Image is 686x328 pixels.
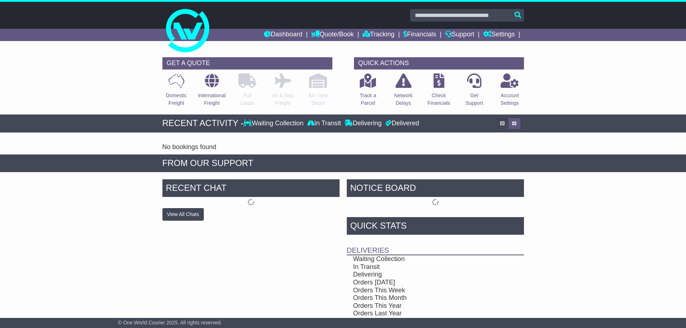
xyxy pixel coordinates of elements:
[359,73,377,111] a: Track aParcel
[394,92,412,107] p: Network Delays
[162,158,524,169] div: FROM OUR SUPPORT
[347,217,524,237] div: Quick Stats
[162,179,340,199] div: RECENT CHAT
[165,73,187,111] a: DomesticFreight
[465,73,483,111] a: GetSupport
[238,92,256,107] p: Full Loads
[500,73,519,111] a: AccountSettings
[305,120,343,127] div: In Transit
[354,57,524,69] div: QUICK ACTIONS
[264,29,302,41] a: Dashboard
[483,29,515,41] a: Settings
[311,29,354,41] a: Quote/Book
[198,92,226,107] p: International Freight
[465,92,483,107] p: Get Support
[272,92,293,107] p: Air & Sea Freight
[309,92,328,107] p: Air / Sea Depot
[347,302,498,310] td: Orders This Year
[347,310,498,318] td: Orders Last Year
[394,73,413,111] a: NetworkDelays
[347,271,498,279] td: Delivering
[347,294,498,302] td: Orders This Month
[445,29,474,41] a: Support
[162,143,524,151] div: No bookings found
[427,92,450,107] p: Check Financials
[360,92,376,107] p: Track a Parcel
[384,120,419,127] div: Delivered
[403,29,436,41] a: Financials
[347,237,524,255] td: Deliveries
[427,73,450,111] a: CheckFinancials
[343,120,384,127] div: Delivering
[347,263,498,271] td: In Transit
[347,255,498,263] td: Waiting Collection
[347,287,498,295] td: Orders This Week
[243,120,305,127] div: Waiting Collection
[501,92,519,107] p: Account Settings
[363,29,394,41] a: Tracking
[166,92,187,107] p: Domestic Freight
[347,179,524,199] div: NOTICE BOARD
[198,73,226,111] a: InternationalFreight
[162,208,204,221] button: View All Chats
[347,279,498,287] td: Orders [DATE]
[162,118,244,129] div: RECENT ACTIVITY -
[118,320,222,325] span: © One World Courier 2025. All rights reserved.
[162,57,332,69] div: GET A QUOTE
